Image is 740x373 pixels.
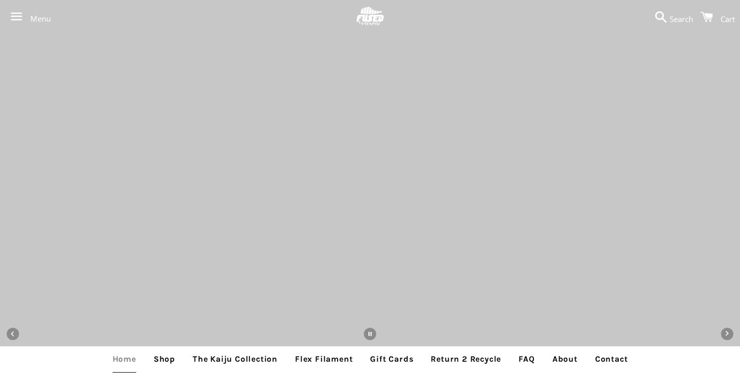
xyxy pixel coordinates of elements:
[359,323,381,345] button: Pause slideshow
[650,2,693,32] a: Search
[185,346,285,372] a: The Kaiju Collection
[587,346,636,372] a: Contact
[105,346,144,372] a: Home
[720,14,735,24] span: Cart
[423,346,509,372] a: Return 2 Recycle
[511,346,542,372] a: FAQ
[670,14,693,24] span: Search
[30,13,51,24] span: Menu
[2,323,24,345] button: Previous slide
[545,346,585,372] a: About
[146,346,183,372] a: Shop
[695,2,735,32] a: Cart
[5,1,51,33] button: Menu
[362,346,421,372] a: Gift Cards
[287,346,360,372] a: Flex Filament
[716,323,738,345] button: Next slide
